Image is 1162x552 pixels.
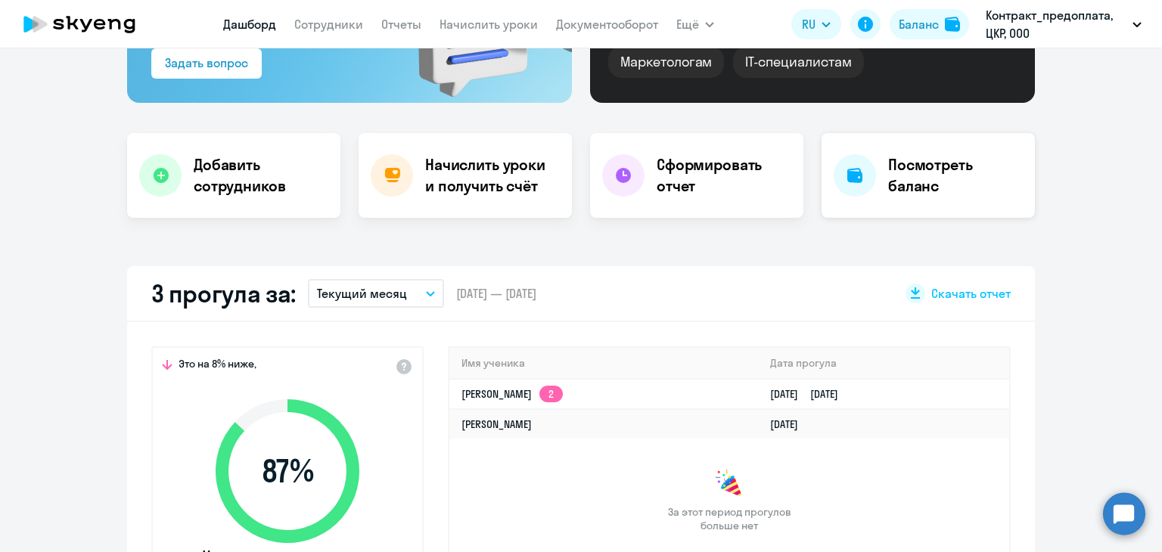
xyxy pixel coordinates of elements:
h2: 3 прогула за: [151,278,296,309]
a: Дашборд [223,17,276,32]
a: [PERSON_NAME]2 [461,387,563,401]
a: Сотрудники [294,17,363,32]
h4: Сформировать отчет [657,154,791,197]
h4: Добавить сотрудников [194,154,328,197]
span: Ещё [676,15,699,33]
p: Контракт_предоплата, ЦКР, ООО [986,6,1126,42]
a: [PERSON_NAME] [461,417,532,431]
div: Маркетологам [608,46,724,78]
button: Балансbalance [890,9,969,39]
button: Задать вопрос [151,48,262,79]
a: [DATE] [770,417,810,431]
div: Задать вопрос [165,54,248,72]
span: RU [802,15,816,33]
p: Текущий месяц [317,284,407,302]
div: IT-специалистам [733,46,863,78]
a: Начислить уроки [440,17,538,32]
th: Имя ученика [449,348,758,379]
span: Скачать отчет [931,285,1011,302]
th: Дата прогула [758,348,1009,379]
img: balance [945,17,960,32]
span: [DATE] — [DATE] [456,285,536,302]
a: [DATE][DATE] [770,387,850,401]
span: За этот период прогулов больше нет [666,505,793,532]
div: Баланс [899,15,939,33]
a: Документооборот [556,17,658,32]
button: RU [791,9,841,39]
button: Текущий месяц [308,279,444,308]
button: Контракт_предоплата, ЦКР, ООО [978,6,1149,42]
span: Это на 8% ниже, [179,357,256,375]
a: Отчеты [381,17,421,32]
h4: Начислить уроки и получить счёт [425,154,557,197]
span: 87 % [200,453,374,489]
h4: Посмотреть баланс [888,154,1023,197]
img: congrats [714,469,744,499]
button: Ещё [676,9,714,39]
app-skyeng-badge: 2 [539,386,563,402]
